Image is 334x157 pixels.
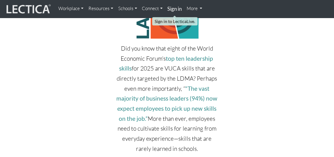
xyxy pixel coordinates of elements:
[115,44,220,154] p: Did you know that eight of the World Economic Forum's for 2025 are VUCA skills that are directly ...
[152,17,198,25] div: Sign in to LecticaLive.
[165,2,184,16] a: Sign in
[140,2,165,15] a: Connect
[86,2,116,15] a: Resources
[119,55,213,72] a: top ten leadership skills
[56,2,86,15] a: Workplace
[168,6,182,12] strong: Sign in
[116,2,140,15] a: Schools
[5,3,51,15] img: lecticalive
[184,2,205,15] a: More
